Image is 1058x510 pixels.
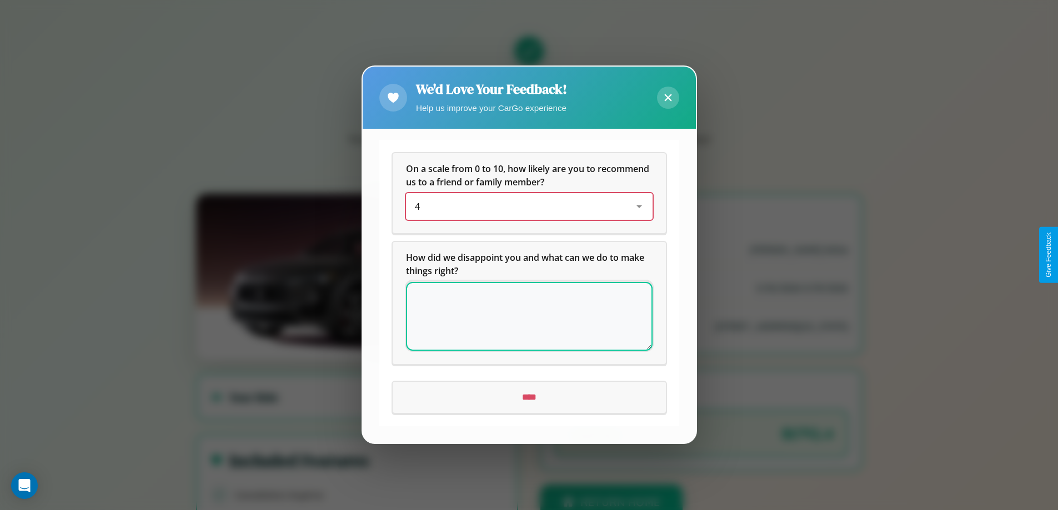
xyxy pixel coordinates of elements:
div: On a scale from 0 to 10, how likely are you to recommend us to a friend or family member? [393,154,666,234]
div: On a scale from 0 to 10, how likely are you to recommend us to a friend or family member? [406,194,653,220]
span: On a scale from 0 to 10, how likely are you to recommend us to a friend or family member? [406,163,651,189]
div: Give Feedback [1045,233,1052,277]
p: Help us improve your CarGo experience [416,100,567,115]
div: Open Intercom Messenger [11,472,38,499]
span: 4 [415,201,420,213]
span: How did we disappoint you and what can we do to make things right? [406,252,646,277]
h5: On a scale from 0 to 10, how likely are you to recommend us to a friend or family member? [406,163,653,189]
h2: We'd Love Your Feedback! [416,80,567,98]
